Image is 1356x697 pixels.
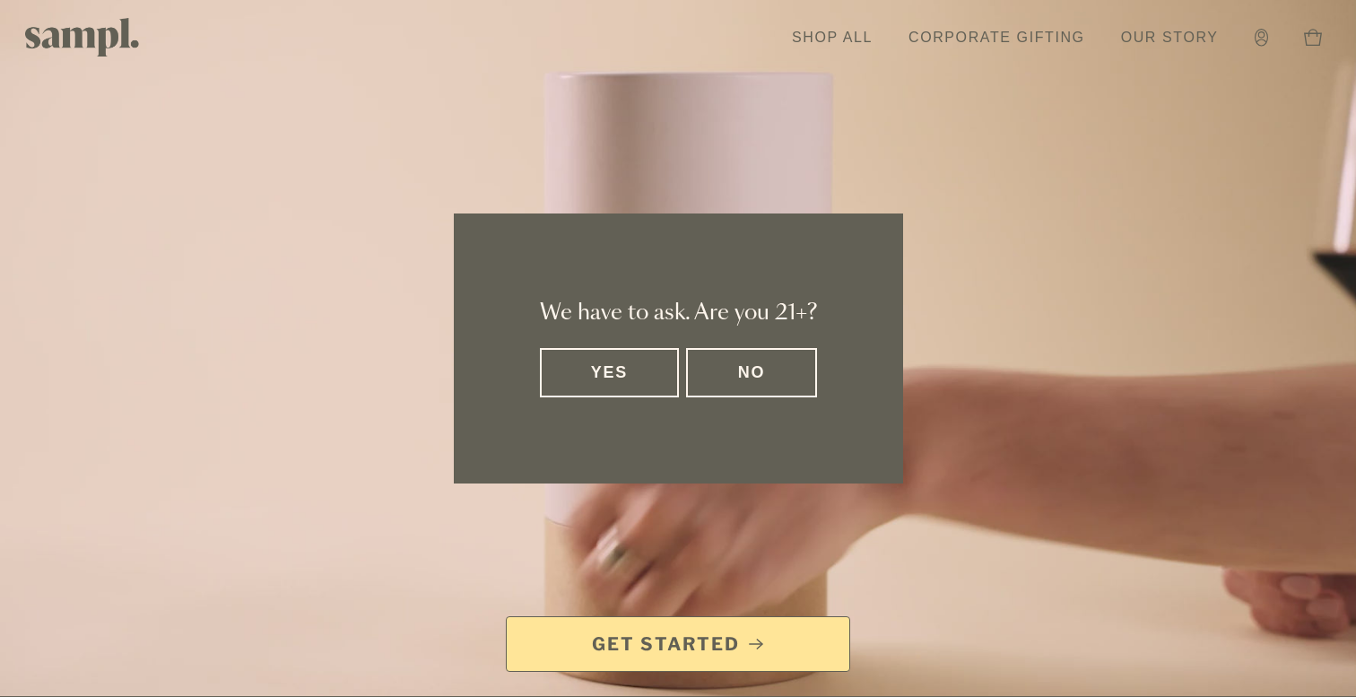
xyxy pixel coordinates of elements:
span: Get Started [592,632,740,657]
a: Shop All [783,18,882,57]
a: Corporate Gifting [900,18,1094,57]
img: Sampl logo [25,18,140,57]
a: Our Story [1112,18,1228,57]
a: Get Started [506,616,850,672]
